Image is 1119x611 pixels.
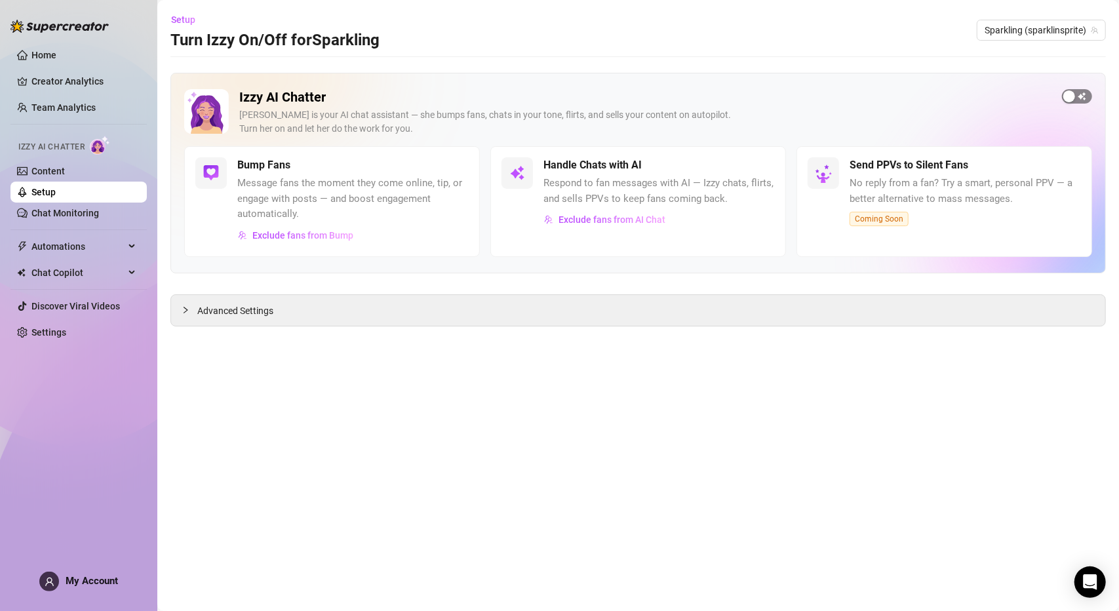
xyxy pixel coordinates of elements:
img: svg%3e [509,165,525,181]
a: Setup [31,187,56,197]
span: Chat Copilot [31,262,125,283]
span: Exclude fans from AI Chat [559,214,665,225]
a: Team Analytics [31,102,96,113]
h3: Turn Izzy On/Off for Sparkling [170,30,380,51]
span: Sparkling (sparklinsprite) [985,20,1098,40]
div: [PERSON_NAME] is your AI chat assistant — she bumps fans, chats in your tone, flirts, and sells y... [239,108,1051,136]
button: Setup [170,9,206,30]
span: user [45,577,54,587]
button: Exclude fans from AI Chat [543,209,666,230]
a: Content [31,166,65,176]
span: team [1091,26,1099,34]
span: Izzy AI Chatter [18,141,85,153]
img: silent-fans-ppv-o-N6Mmdf.svg [815,165,836,186]
img: svg%3e [238,231,247,240]
a: Creator Analytics [31,71,136,92]
img: svg%3e [203,165,219,181]
span: Advanced Settings [197,304,273,318]
span: Setup [171,14,195,25]
img: logo-BBDzfeDw.svg [10,20,109,33]
img: Izzy AI Chatter [184,89,229,134]
span: No reply from a fan? Try a smart, personal PPV — a better alternative to mass messages. [850,176,1081,207]
a: Settings [31,327,66,338]
span: Automations [31,236,125,257]
div: Open Intercom Messenger [1074,566,1106,598]
a: Discover Viral Videos [31,301,120,311]
h2: Izzy AI Chatter [239,89,1051,106]
h5: Bump Fans [237,157,290,173]
span: thunderbolt [17,241,28,252]
h5: Handle Chats with AI [543,157,642,173]
button: Exclude fans from Bump [237,225,354,246]
img: svg%3e [544,215,553,224]
a: Home [31,50,56,60]
img: Chat Copilot [17,268,26,277]
span: Respond to fan messages with AI — Izzy chats, flirts, and sells PPVs to keep fans coming back. [543,176,775,207]
h5: Send PPVs to Silent Fans [850,157,968,173]
span: Coming Soon [850,212,909,226]
a: Chat Monitoring [31,208,99,218]
span: My Account [66,575,118,587]
div: collapsed [182,303,197,317]
span: collapsed [182,306,189,314]
span: Exclude fans from Bump [252,230,353,241]
span: Message fans the moment they come online, tip, or engage with posts — and boost engagement automa... [237,176,469,222]
img: AI Chatter [90,136,110,155]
